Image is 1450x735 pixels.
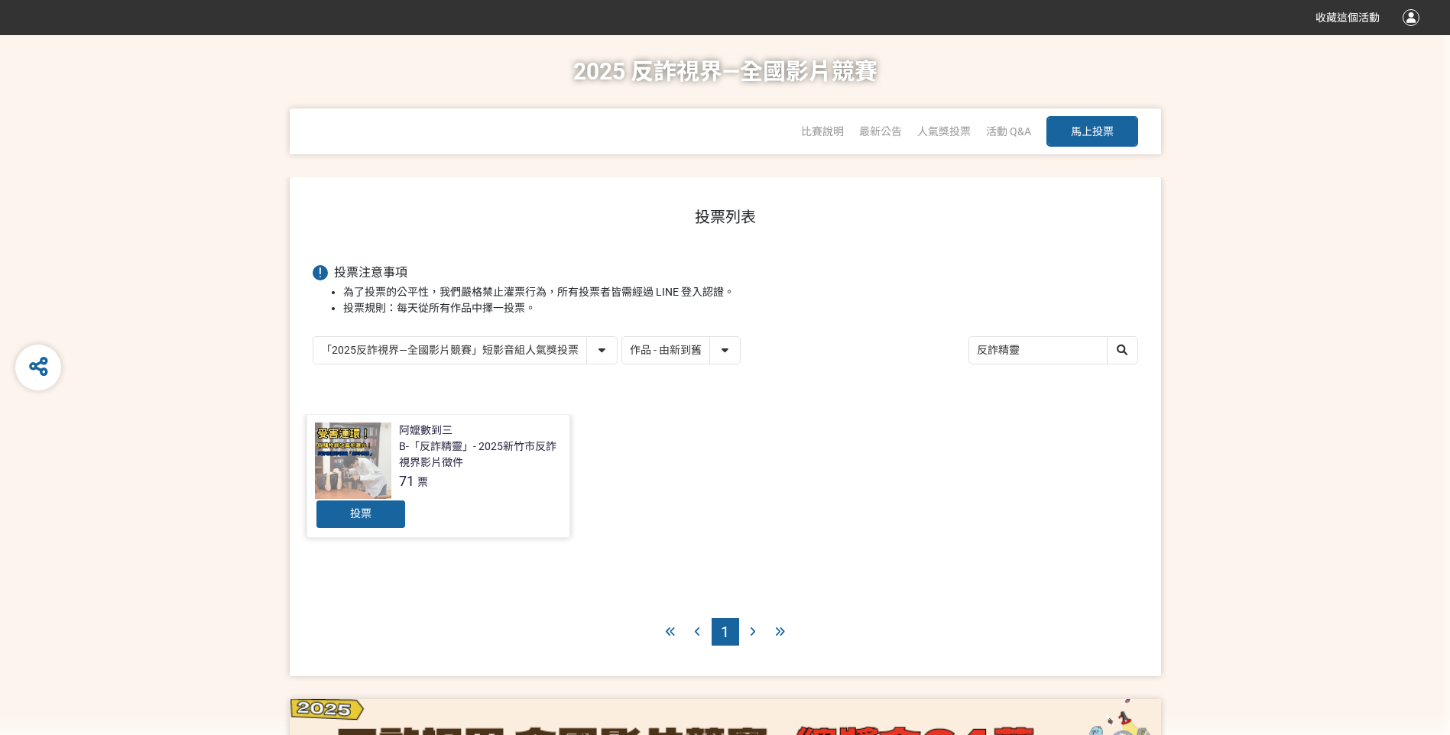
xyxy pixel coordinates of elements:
h1: 2025 反詐視界—全國影片競賽 [573,35,877,108]
span: 投票注意事項 [334,265,407,280]
span: 71 [399,473,414,489]
span: 馬上投票 [1071,125,1114,138]
a: 活動 Q&A [986,125,1031,138]
span: 人氣獎投票 [917,125,971,138]
span: 投票 [350,507,371,520]
button: 馬上投票 [1046,116,1138,147]
span: 1 [721,623,729,641]
span: 收藏這個活動 [1315,11,1380,24]
div: 阿嬤數到三 [399,423,453,439]
a: 阿嬤數到三B-「反詐精靈」- 2025新竹市反詐視界影片徵件71票投票 [307,414,570,538]
li: 為了投票的公平性，我們嚴格禁止灌票行為，所有投票者皆需經過 LINE 登入認證。 [343,284,1138,300]
a: 比賽說明 [801,125,844,138]
span: 票 [417,476,428,488]
li: 投票規則：每天從所有作品中擇一投票。 [343,300,1138,316]
h1: 投票列表 [313,208,1138,226]
input: 搜尋作品 [969,337,1137,364]
a: 最新公告 [859,125,902,138]
div: B-「反詐精靈」- 2025新竹市反詐視界影片徵件 [399,439,562,471]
